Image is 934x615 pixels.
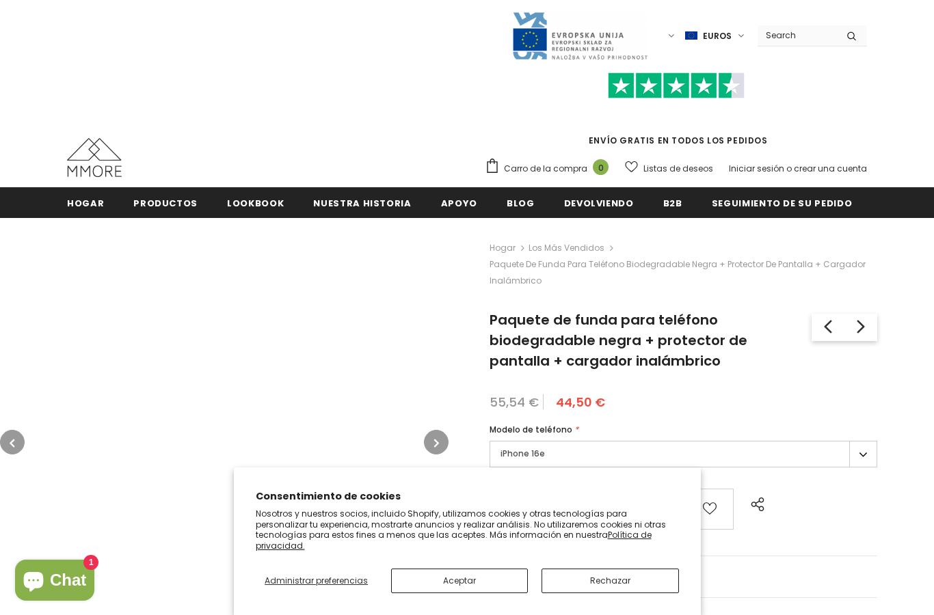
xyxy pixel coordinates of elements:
[663,187,682,218] a: B2B
[542,569,678,593] button: Rechazar
[441,187,477,218] a: apoyo
[712,187,853,218] a: Seguimiento de su pedido
[507,187,535,218] a: Blog
[133,197,198,210] font: Productos
[490,424,572,435] font: Modelo de teléfono
[490,394,539,411] font: 55,54 €
[490,258,866,286] font: Paquete de funda para teléfono biodegradable negra + protector de pantalla + cargador inalámbrico
[501,448,545,459] font: iPhone 16e
[590,575,630,586] font: Rechazar
[391,569,528,593] button: Aceptar
[67,187,104,218] a: Hogar
[490,240,516,256] a: Hogar
[441,197,477,210] font: apoyo
[67,197,104,210] font: Hogar
[598,161,604,175] font: 0
[794,163,867,174] a: crear una cuenta
[256,569,377,593] button: Administrar preferencias
[11,560,98,604] inbox-online-store-chat: Shopify online store chat
[227,187,284,218] a: Lookbook
[490,310,747,370] font: Paquete de funda para teléfono biodegradable negra + protector de pantalla + cargador inalámbrico
[556,394,605,411] font: 44,50 €
[227,197,284,210] font: Lookbook
[490,242,516,254] font: Hogar
[703,30,732,42] font: euros
[485,158,615,178] a: Carro de la compra 0
[504,162,587,176] font: Carro de la compra
[443,575,476,586] font: Aceptar
[589,135,768,146] font: ENVÍO GRATIS EN TODOS LOS PEDIDOS
[511,29,648,41] a: Javni Razpis
[313,197,411,210] font: Nuestra historia
[663,197,682,210] font: B2B
[564,197,634,210] font: Devolviendo
[256,529,652,551] a: Política de privacidad.
[608,72,745,99] img: Trust Pilot Stars
[265,575,368,586] font: Administrar preferencias
[67,138,122,176] img: MMORE Cases
[786,163,792,174] font: o
[511,11,648,61] img: Javni Razpis
[758,25,836,45] input: Search Site
[643,163,713,174] font: Listas de deseos
[507,197,535,210] font: Blog
[256,489,401,503] font: Consentimiento de cookies
[133,187,198,218] a: Productos
[729,163,784,174] a: Iniciar sesión
[256,508,666,541] font: Nosotros y nuestros socios, incluido Shopify, utilizamos cookies y otras tecnologías para persona...
[564,187,634,218] a: Devolviendo
[485,98,867,134] iframe: Customer reviews powered by Trustpilot
[313,187,411,218] a: Nuestra historia
[712,197,853,210] font: Seguimiento de su pedido
[529,242,604,254] a: Los más vendidos
[625,156,713,180] a: Listas de deseos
